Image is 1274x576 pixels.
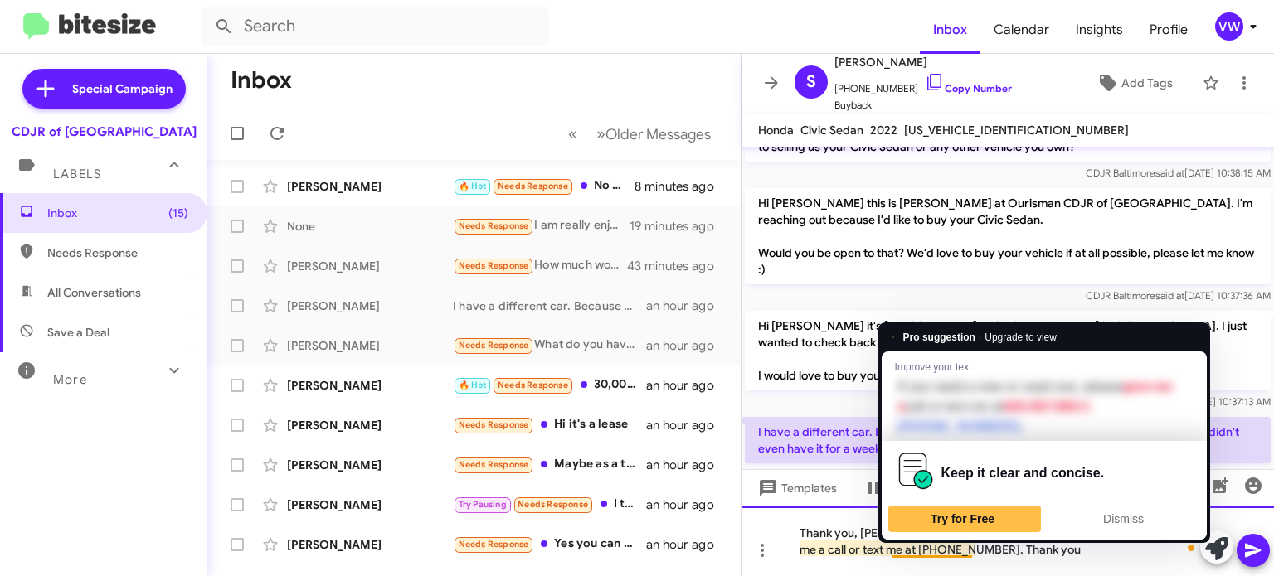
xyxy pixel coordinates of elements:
a: Profile [1136,6,1201,54]
a: Special Campaign [22,69,186,109]
span: Labels [53,167,101,182]
div: [PERSON_NAME] [287,298,453,314]
div: [PERSON_NAME] [287,457,453,473]
div: None [287,218,453,235]
span: Older Messages [605,125,711,143]
span: Needs Response [459,260,529,271]
span: [DATE] 10:56:22 AM [745,468,832,481]
span: » [596,123,605,144]
div: Maybe as a trade in [453,455,646,474]
button: Add Tags [1072,68,1194,98]
div: 30,000$ [453,375,646,394]
p: I have a different car. Because someone totaled that car right after I got it from yall I didn't ... [745,417,1271,463]
span: (15) [168,205,188,221]
span: [PHONE_NUMBER] [834,72,1012,97]
div: What do you have for 8 cylinder Chrysler 300's? I may consider trade if you have one. Needs to be... [453,336,646,355]
div: Yes you can help me get this Dodge Durango SRT under a thousand bucks [453,535,646,554]
div: [PERSON_NAME] [287,417,453,433]
button: Pause [850,473,929,503]
span: said at [1155,289,1184,302]
div: an hour ago [646,298,727,314]
span: Special Campaign [72,80,173,97]
span: « [568,123,577,144]
span: Templates [755,473,837,503]
div: [PERSON_NAME] [287,496,453,513]
div: 43 minutes ago [628,258,727,274]
h1: Inbox [231,67,292,94]
div: [PERSON_NAME] [287,178,453,195]
span: CDJR Baltimore [DATE] 10:37:36 AM [1086,289,1271,302]
span: Save a Deal [47,324,109,341]
span: S [806,69,816,95]
div: No time soon bro [453,177,635,196]
span: Inbox [47,205,188,221]
span: Honda [758,123,794,138]
span: Needs Response [518,499,588,510]
span: Needs Response [459,340,529,351]
div: [PERSON_NAME] [287,377,453,394]
div: CDJR of [GEOGRAPHIC_DATA] [12,123,197,140]
div: I am really enjoying the truck and will have for atleast another year or 2 [453,216,630,235]
div: [PERSON_NAME] [287,536,453,553]
div: 8 minutes ago [635,178,727,195]
span: Needs Response [459,220,529,231]
span: Needs Response [47,244,188,261]
span: CDJR Baltimore [DATE] 10:38:15 AM [1086,167,1271,179]
span: 🔥 Hot [459,181,487,191]
input: Search [201,7,549,46]
button: Previous [558,117,587,151]
nav: Page navigation example [559,117,721,151]
div: an hour ago [646,337,727,354]
span: 🔥 Hot [459,380,487,390]
a: Calendar [980,6,1062,54]
span: Needs Response [459,459,529,470]
div: an hour ago [646,417,727,433]
span: Needs Response [498,181,568,191]
div: Hi it's a lease [453,415,646,434]
span: 2022 [870,123,897,138]
p: Hi [PERSON_NAME] it's [PERSON_NAME] at Ourisman CDJR of [GEOGRAPHIC_DATA]. I just wanted to check... [745,311,1271,390]
a: Insights [1062,6,1136,54]
p: Hi [PERSON_NAME] this is [PERSON_NAME] at Ourisman CDJR of [GEOGRAPHIC_DATA]. I'm reaching out be... [745,188,1271,284]
span: Needs Response [459,539,529,549]
div: an hour ago [646,457,727,473]
span: Try Pausing [459,499,507,510]
span: Needs Response [459,419,529,430]
button: Next [586,117,721,151]
span: [PERSON_NAME] [834,52,1012,72]
div: an hour ago [646,377,727,394]
a: Inbox [920,6,980,54]
a: Copy Number [925,82,1012,94]
span: said at [1155,167,1184,179]
div: [PERSON_NAME] [287,337,453,354]
div: an hour ago [646,496,727,513]
div: an hour ago [646,536,727,553]
span: All Conversations [47,284,141,301]
span: Needs Response [498,380,568,390]
button: vw [1201,12,1256,41]
span: More [53,372,87,387]
span: Buyback [834,97,1012,114]
div: [PERSON_NAME] [287,258,453,274]
span: Civic Sedan [800,123,863,138]
div: I traded the 300 on 2025 back in Dec. Thanks for the offer. [453,495,646,514]
span: Add Tags [1121,68,1173,98]
span: [US_VEHICLE_IDENTIFICATION_NUMBER] [904,123,1129,138]
button: Templates [742,473,850,503]
div: To enrich screen reader interactions, please activate Accessibility in Grammarly extension settings [742,506,1274,576]
div: 19 minutes ago [630,218,727,235]
div: I have a different car. Because someone totaled that car right after I got it from yall I didn't ... [453,298,646,314]
div: How much would you offer for our Pacifica? Like new no accidents. [453,256,628,275]
div: vw [1215,12,1243,41]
